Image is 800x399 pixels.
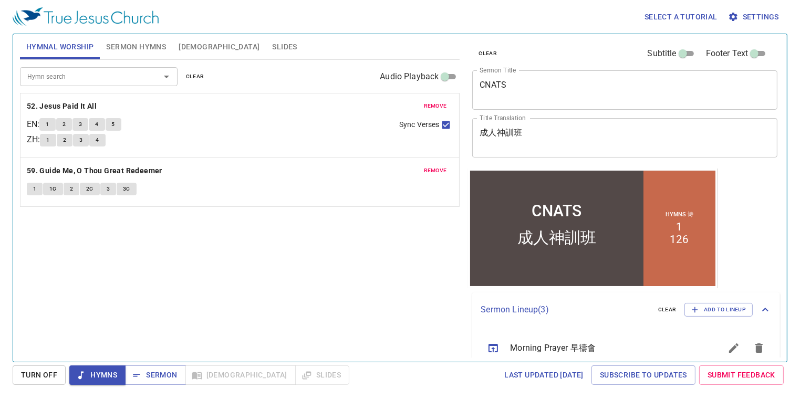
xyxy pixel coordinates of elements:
button: 59. Guide Me, O Thou Great Redeemer [27,164,164,177]
button: clear [472,47,503,60]
span: Sync Verses [399,119,439,130]
iframe: from-child [468,169,718,288]
button: 1C [43,183,63,195]
button: 1 [27,183,43,195]
span: 1 [46,135,49,145]
span: 1 [33,184,36,194]
button: remove [418,164,453,177]
span: Last updated [DATE] [504,369,584,382]
span: Slides [272,40,297,54]
span: Turn Off [21,369,57,382]
span: Footer Text [706,47,749,60]
button: 4 [89,118,105,131]
span: 4 [96,135,99,145]
span: Select a tutorial [645,10,718,24]
img: True Jesus Church [13,7,159,26]
span: remove [424,101,447,111]
button: 4 [89,134,105,146]
span: Hymns [78,369,117,382]
button: 1 [40,134,56,146]
button: 2 [57,134,72,146]
button: 3 [73,134,89,146]
a: Subscribe to Updates [591,365,695,385]
button: Hymns [69,365,126,385]
div: Sermon Lineup(3)clearAdd to Lineup [472,292,780,327]
span: Audio Playback [380,70,439,83]
span: 3 [79,135,82,145]
textarea: CNATS [480,80,770,100]
span: clear [658,305,677,314]
button: Open [159,69,174,84]
span: Settings [730,10,779,24]
button: 2C [80,183,100,195]
span: 3 [107,184,110,194]
button: Add to Lineup [684,303,753,317]
button: 3 [72,118,88,131]
button: Settings [726,7,783,27]
span: 1 [46,120,49,129]
span: remove [424,166,447,175]
span: clear [479,49,497,58]
button: 3C [117,183,137,195]
a: Last updated [DATE] [500,365,588,385]
span: Hymnal Worship [26,40,94,54]
button: Sermon [125,365,185,385]
a: Submit Feedback [699,365,784,385]
span: 4 [95,120,98,129]
span: Sermon Hymns [106,40,166,54]
span: [DEMOGRAPHIC_DATA] [179,40,259,54]
span: 2 [63,135,66,145]
span: Sermon [133,369,177,382]
button: 52. Jesus Paid It All [27,100,99,113]
span: Submit Feedback [708,369,775,382]
button: 2 [56,118,72,131]
button: 2 [64,183,79,195]
p: Sermon Lineup ( 3 ) [481,303,649,316]
button: remove [418,100,453,112]
button: 1 [39,118,55,131]
span: Subtitle [648,47,677,60]
span: 2 [70,184,73,194]
span: clear [186,72,204,81]
button: Turn Off [13,365,66,385]
span: 2 [63,120,66,129]
button: clear [180,70,211,83]
span: Subscribe to Updates [600,369,687,382]
button: clear [652,303,683,316]
b: 59. Guide Me, O Thou Great Redeemer [27,164,162,177]
span: 3C [123,184,130,194]
textarea: 成人神訓班 [480,128,770,148]
span: 2C [86,184,93,194]
button: 3 [100,183,116,195]
button: Select a tutorial [640,7,722,27]
b: 52. Jesus Paid It All [27,100,97,113]
button: 5 [106,118,121,131]
span: Morning Prayer 早禱會 [510,342,696,354]
p: ZH : [27,133,40,146]
span: 1C [49,184,57,194]
span: 5 [112,120,115,129]
p: EN : [27,118,39,131]
span: Add to Lineup [691,305,746,314]
span: 3 [79,120,82,129]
